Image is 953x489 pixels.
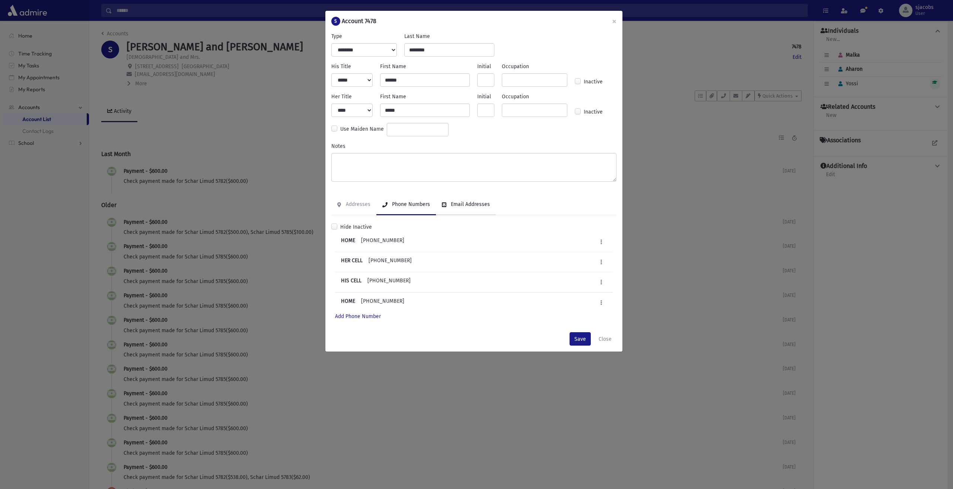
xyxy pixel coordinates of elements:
[341,257,363,264] b: HER CELL
[606,11,622,32] button: ×
[331,142,345,150] label: Notes
[436,194,496,215] a: Email Addresses
[341,297,404,308] div: [PHONE_NUMBER]
[584,108,603,117] label: Inactive
[341,298,355,304] b: HOME
[594,332,616,346] button: Close
[502,63,529,70] label: Occupation
[376,194,436,215] a: Phone Numbers
[331,93,352,101] label: Her Title
[335,313,381,320] a: Add Phone Number
[331,63,351,70] label: His Title
[340,223,372,231] label: Hide Inactive
[391,201,430,207] div: Phone Numbers
[404,32,430,40] label: Last Name
[477,93,491,101] label: Initial
[344,201,370,207] div: Addresses
[449,201,490,207] div: Email Addresses
[340,125,384,134] label: Use Maiden Name
[331,194,376,215] a: Addresses
[570,332,591,346] button: Save
[331,32,342,40] label: Type
[502,93,529,101] label: Occupation
[477,63,491,70] label: Initial
[341,257,412,267] div: [PHONE_NUMBER]
[331,17,340,26] div: S
[342,17,376,26] h6: Account 7478
[380,63,406,70] label: First Name
[341,236,404,247] div: [PHONE_NUMBER]
[341,237,355,244] b: HOME
[584,78,603,87] label: Inactive
[380,93,406,101] label: First Name
[341,277,411,288] div: [PHONE_NUMBER]
[341,277,361,284] b: HIS CELL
